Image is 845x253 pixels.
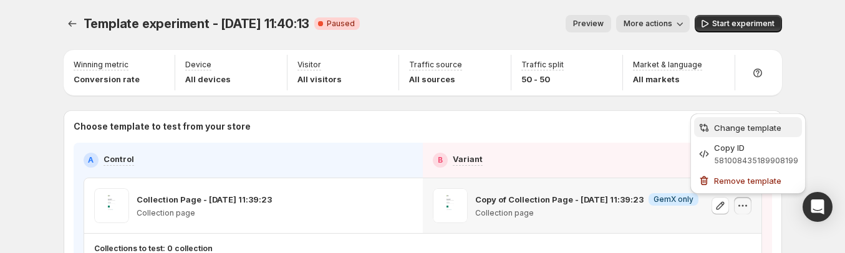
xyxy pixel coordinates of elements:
[695,15,782,32] button: Start experiment
[633,60,702,70] p: Market & language
[573,19,604,29] span: Preview
[438,155,443,165] h2: B
[624,19,672,29] span: More actions
[409,73,462,85] p: All sources
[714,123,781,133] span: Change template
[327,19,355,29] span: Paused
[616,15,690,32] button: More actions
[64,15,81,32] button: Experiments
[137,208,272,218] p: Collection page
[714,176,781,186] span: Remove template
[633,73,702,85] p: All markets
[185,60,211,70] p: Device
[137,193,272,206] p: Collection Page - [DATE] 11:39:23
[714,141,798,154] div: Copy ID
[104,153,134,165] p: Control
[475,193,644,206] p: Copy of Collection Page - [DATE] 11:39:23
[475,208,698,218] p: Collection page
[74,60,128,70] p: Winning metric
[712,19,775,29] span: Start experiment
[433,188,468,223] img: Copy of Collection Page - Aug 22, 11:39:23
[297,60,321,70] p: Visitor
[453,153,483,165] p: Variant
[84,16,310,31] span: Template experiment - [DATE] 11:40:13
[803,192,833,222] div: Open Intercom Messenger
[694,138,802,169] button: Copy ID581008435189908199
[714,156,798,165] span: 581008435189908199
[694,117,802,137] button: Change template
[521,60,564,70] p: Traffic split
[566,15,611,32] button: Preview
[297,73,342,85] p: All visitors
[409,60,462,70] p: Traffic source
[74,120,772,133] p: Choose template to test from your store
[185,73,231,85] p: All devices
[88,155,94,165] h2: A
[654,194,693,204] span: GemX only
[94,188,129,223] img: Collection Page - Aug 22, 11:39:23
[694,170,802,190] button: Remove template
[521,73,564,85] p: 50 - 50
[74,73,140,85] p: Conversion rate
